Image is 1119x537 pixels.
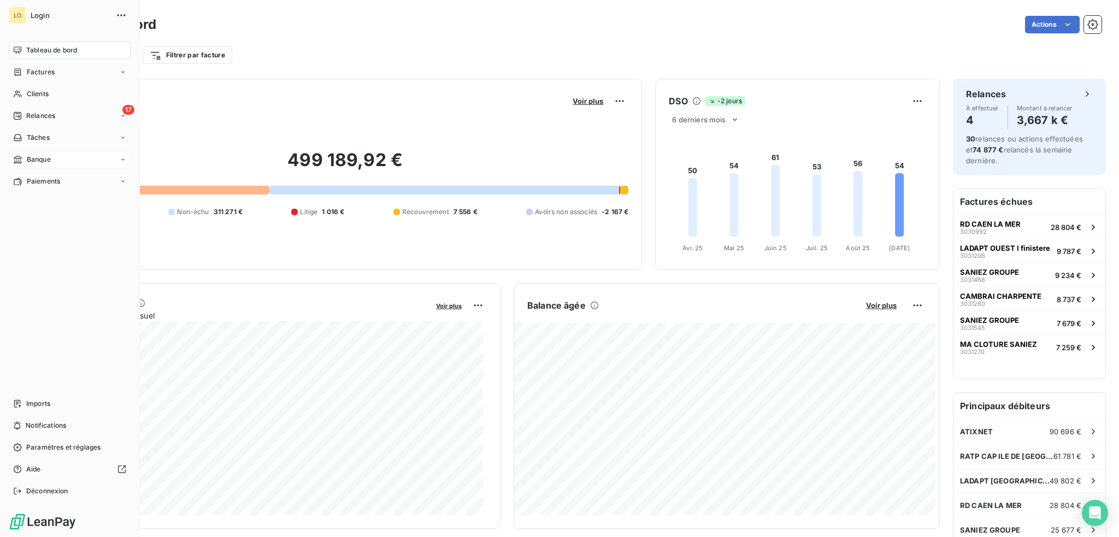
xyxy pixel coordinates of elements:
[1051,526,1081,534] span: 25 677 €
[960,300,985,307] span: 3031260
[322,207,344,217] span: 1 016 €
[1082,500,1108,526] div: Open Intercom Messenger
[26,399,50,409] span: Imports
[966,87,1006,101] h6: Relances
[863,300,900,310] button: Voir plus
[1055,271,1081,280] span: 9 234 €
[1057,247,1081,256] span: 9 787 €
[26,486,68,496] span: Déconnexion
[27,67,55,77] span: Factures
[960,220,1021,228] span: RD CAEN LA MER
[960,276,985,283] span: 3031468
[143,46,232,64] button: Filtrer par facture
[433,300,465,310] button: Voir plus
[806,244,828,252] tspan: Juil. 25
[27,155,51,164] span: Banque
[953,263,1105,287] button: SANIEZ GROUPE30314689 234 €
[1050,501,1081,510] span: 28 804 €
[1050,427,1081,436] span: 90 696 €
[705,96,745,106] span: -2 jours
[953,393,1105,419] h6: Principaux débiteurs
[31,11,109,20] span: Login
[960,228,987,235] span: 3030992
[62,149,628,182] h2: 499 189,92 €
[683,244,703,252] tspan: Avr. 25
[62,310,428,321] span: Chiffre d'affaires mensuel
[960,452,1053,461] span: RATP CAP ILE DE [GEOGRAPHIC_DATA]
[122,105,134,115] span: 17
[1017,105,1073,111] span: Montant à relancer
[953,287,1105,311] button: CAMBRAI CHARPENTE30312608 737 €
[527,299,586,312] h6: Balance âgée
[960,476,1050,485] span: LADAPT [GEOGRAPHIC_DATA] ([GEOGRAPHIC_DATA])
[960,268,1019,276] span: SANIEZ GROUPE
[27,176,60,186] span: Paiements
[1056,343,1081,352] span: 7 259 €
[960,252,985,259] span: 3031206
[960,244,1050,252] span: LADAPT OUEST I finistere
[1050,476,1081,485] span: 49 802 €
[846,244,870,252] tspan: Août 25
[973,145,1003,154] span: 74 877 €
[436,302,462,310] span: Voir plus
[454,207,478,217] span: 7 556 €
[1051,223,1081,232] span: 28 804 €
[9,461,131,478] a: Aide
[724,244,744,252] tspan: Mai 25
[960,349,985,355] span: 3031270
[26,464,41,474] span: Aide
[300,207,317,217] span: Litige
[960,316,1019,324] span: SANIEZ GROUPE
[402,207,449,217] span: Recouvrement
[1053,452,1081,461] span: 61 781 €
[26,111,55,121] span: Relances
[27,133,50,143] span: Tâches
[953,188,1105,215] h6: Factures échues
[26,421,66,430] span: Notifications
[1025,16,1080,33] button: Actions
[535,207,597,217] span: Avoirs non associés
[9,513,76,530] img: Logo LeanPay
[960,501,1022,510] span: RD CAEN LA MER
[966,134,1083,165] span: relances ou actions effectuées et relancés la semaine dernière.
[1057,295,1081,304] span: 8 737 €
[960,526,1020,534] span: SANIEZ GROUPE
[26,45,77,55] span: Tableau de bord
[27,89,49,99] span: Clients
[1057,319,1081,328] span: 7 679 €
[214,207,243,217] span: 311 271 €
[866,301,897,310] span: Voir plus
[573,97,603,105] span: Voir plus
[764,244,787,252] tspan: Juin 25
[9,7,26,24] div: LO
[966,111,999,129] h4: 4
[953,239,1105,263] button: LADAPT OUEST I finistere30312069 787 €
[669,95,687,108] h6: DSO
[1017,111,1073,129] h4: 3,667 k €
[672,115,726,124] span: 6 derniers mois
[953,311,1105,335] button: SANIEZ GROUPE30315457 679 €
[602,207,628,217] span: -2 167 €
[953,215,1105,239] button: RD CAEN LA MER303099228 804 €
[960,340,1037,349] span: MA CLOTURE SANIEZ
[26,442,101,452] span: Paramètres et réglages
[960,292,1041,300] span: CAMBRAI CHARPENTE
[953,335,1105,359] button: MA CLOTURE SANIEZ30312707 259 €
[890,244,910,252] tspan: [DATE]
[960,427,993,436] span: ATIXNET
[569,96,606,106] button: Voir plus
[960,324,985,331] span: 3031545
[966,134,975,143] span: 30
[966,105,999,111] span: À effectuer
[177,207,209,217] span: Non-échu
